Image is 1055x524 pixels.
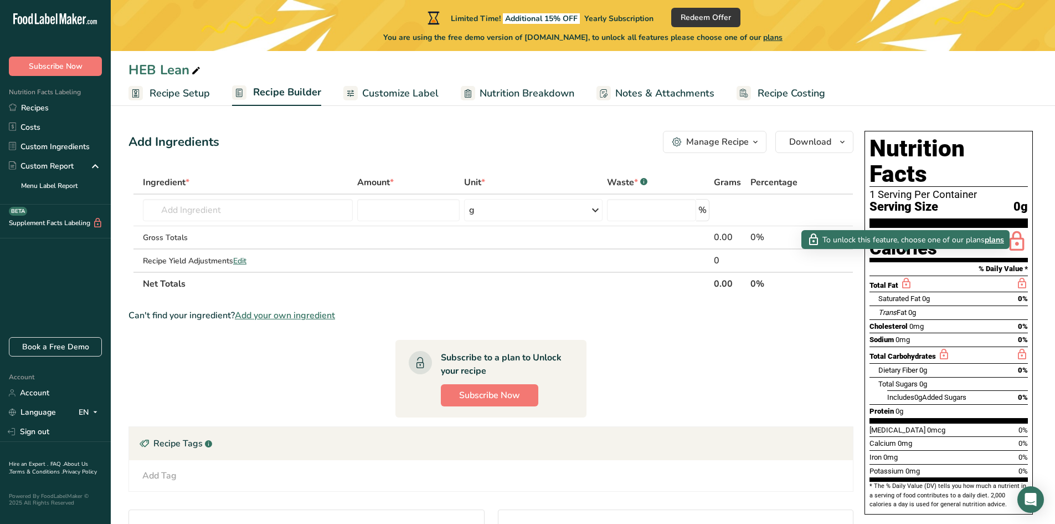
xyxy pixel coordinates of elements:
span: 0g [914,393,922,401]
span: Subscribe Now [459,389,520,402]
span: Notes & Attachments [615,86,714,101]
div: Waste [607,176,647,189]
span: 0mg [898,439,912,447]
span: Saturated Fat [878,294,920,303]
div: Custom Report [9,160,74,172]
span: Unit [464,176,485,189]
span: Recipe Costing [758,86,825,101]
div: Gross Totals [143,232,353,243]
th: Net Totals [141,272,712,295]
a: Recipe Setup [128,81,210,106]
span: Serving Size [869,200,938,214]
button: Subscribe Now [441,384,538,406]
a: Customize Label [343,81,439,106]
span: Yearly Subscription [584,13,653,24]
span: Iron [869,453,882,461]
div: g [469,204,475,217]
a: Book a Free Demo [9,337,102,357]
span: Fat [878,308,907,317]
span: Subscribe Now [29,60,83,72]
span: 0% [1018,426,1028,434]
div: 0% [750,231,818,244]
span: Protein [869,407,894,415]
span: Recipe Builder [253,85,321,100]
span: 0% [1018,439,1028,447]
span: Sodium [869,335,894,344]
span: plans [763,32,783,43]
span: 0mcg [927,426,945,434]
button: Download [775,131,853,153]
div: Open Intercom Messenger [1017,486,1044,513]
span: Total Carbohydrates [869,352,936,360]
span: To unlock this feature, choose one of our plans [822,234,985,246]
h1: Nutrition Facts [869,136,1028,187]
a: Hire an Expert . [9,460,48,468]
span: 0% [1018,393,1028,401]
span: 0g [1013,200,1028,214]
div: Calories [869,241,965,257]
section: * The % Daily Value (DV) tells you how much a nutrient in a serving of food contributes to a dail... [869,482,1028,509]
a: FAQ . [50,460,64,468]
div: EN [79,406,102,419]
div: Add Ingredients [128,133,219,151]
span: Total Sugars [878,380,918,388]
span: Edit [233,256,246,266]
span: Cholesterol [869,322,908,330]
span: Add your own ingredient [235,309,335,322]
a: Recipe Costing [737,81,825,106]
span: Calcium [869,439,896,447]
span: 0g [922,294,930,303]
div: Subscribe to a plan to Unlock your recipe [441,351,564,378]
span: Recipe Setup [150,86,210,101]
a: Recipe Builder [232,80,321,106]
span: 0mg [905,467,920,475]
th: 0.00 [712,272,748,295]
i: Trans [878,308,897,317]
span: 0% [1018,322,1028,330]
span: Amount [357,176,394,189]
span: Includes Added Sugars [887,393,966,401]
span: plans [985,234,1004,246]
a: Privacy Policy [63,468,97,476]
div: Add Tag [142,469,177,482]
span: 0g [908,308,916,317]
div: HEB Lean [128,60,203,80]
button: Manage Recipe [663,131,766,153]
div: Recipe Tags [129,427,853,460]
th: 0% [748,272,820,295]
span: 0g [919,366,927,374]
span: Nutrition Breakdown [480,86,574,101]
span: 0% [1018,335,1028,344]
span: 0mg [896,335,910,344]
a: Notes & Attachments [596,81,714,106]
span: You are using the free demo version of [DOMAIN_NAME], to unlock all features please choose one of... [383,32,783,43]
span: Total Fat [869,281,898,289]
span: 0mg [909,322,924,330]
section: % Daily Value * [869,262,1028,276]
a: Terms & Conditions . [9,468,63,476]
div: Manage Recipe [686,135,749,149]
span: 0% [1018,294,1028,303]
span: Potassium [869,467,904,475]
div: Can't find your ingredient? [128,309,853,322]
span: Additional 15% OFF [503,13,580,24]
span: Dietary Fiber [878,366,918,374]
div: Recipe Yield Adjustments [143,255,353,267]
input: Add Ingredient [143,199,353,221]
span: Grams [714,176,741,189]
button: Redeem Offer [671,8,740,27]
span: Redeem Offer [681,12,731,23]
a: Nutrition Breakdown [461,81,574,106]
span: 0% [1018,366,1028,374]
div: 0 [714,254,745,267]
span: Customize Label [362,86,439,101]
button: Subscribe Now [9,57,102,76]
span: [MEDICAL_DATA] [869,426,925,434]
span: Percentage [750,176,797,189]
div: 0.00 [714,231,745,244]
div: Powered By FoodLabelMaker © 2025 All Rights Reserved [9,493,102,506]
a: About Us . [9,460,88,476]
span: 0% [1018,453,1028,461]
span: 0g [896,407,903,415]
span: Download [789,135,831,149]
